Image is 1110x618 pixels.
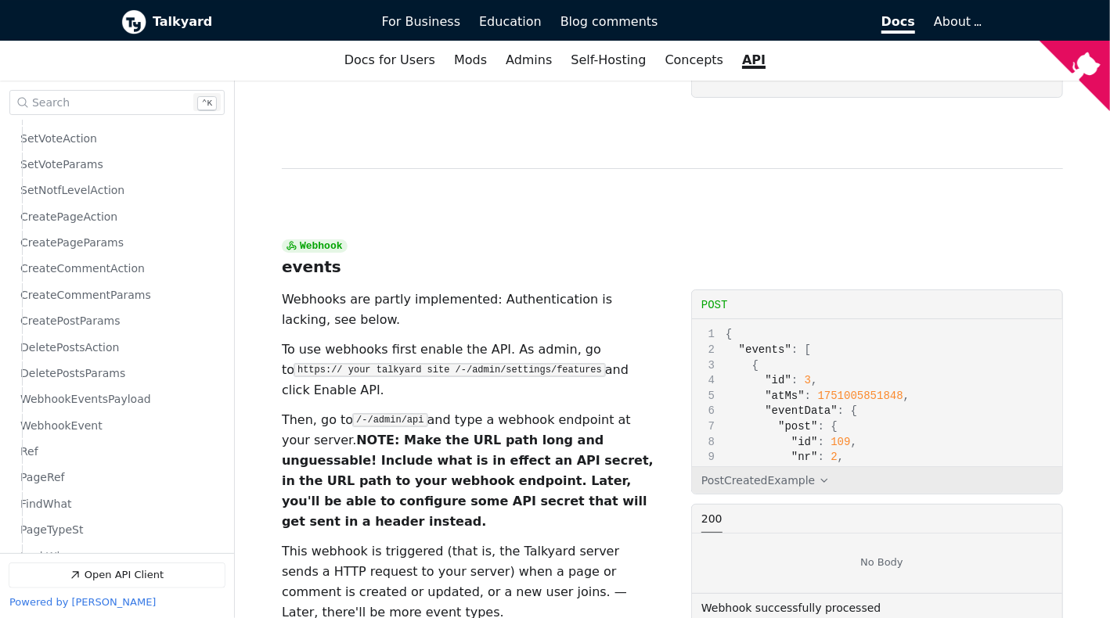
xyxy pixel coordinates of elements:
a: Talkyard logoTalkyard [121,9,360,34]
div: No Body [701,541,1062,585]
span: CreatePageParams [20,235,124,250]
p: Webhooks are partly implemented: Authentication is lacking, see below. [282,289,654,330]
a: Concepts [656,47,733,74]
span: DeletePostsAction [20,340,119,355]
a: CreatePageParams [20,231,218,255]
span: CreateCommentParams [20,288,151,303]
a: CreatePostParams [20,309,218,333]
span: : [838,466,844,479]
span: { [831,420,837,433]
span: "id" [765,374,791,386]
a: FindWhat [20,492,218,516]
a: Education [470,9,551,35]
span: 1751005851848 [817,390,903,402]
span: PageTypeSt [20,523,83,537]
div: Webhook [282,239,348,253]
span: 200 [701,512,723,525]
span: WebhookEvent [20,419,103,433]
span: "atMs" [765,390,804,402]
a: WebhookEvent [20,414,218,438]
span: "nr" [791,451,818,463]
span: 109 [831,436,850,448]
span: post [701,299,728,311]
span: Education [479,14,542,29]
span: , [969,466,975,479]
p: Webhook successfully processed [701,599,881,617]
span: SetNotfLevelAction [20,184,124,199]
span: FindWhat [20,497,71,512]
button: PostCreatedExample [697,472,834,489]
img: Talkyard logo [121,9,146,34]
span: : [817,436,823,448]
span: Blog comments [560,14,658,29]
p: Then, go to and type a webhook endpoint at your server. [282,410,654,532]
a: CreateCommentAction [20,257,218,282]
span: CreateCommentAction [20,262,145,277]
span: SetVoteAction [20,131,97,146]
a: Docs for Users [335,47,445,74]
span: : [817,420,823,433]
span: 3 [805,374,811,386]
a: Admins [496,47,561,74]
a: SetVoteAction [20,127,218,151]
a: CreatePageAction [20,205,218,229]
code: /-/admin/api [353,414,427,426]
a: DeletePostsParams [20,361,218,386]
a: Open API Client [9,563,225,587]
span: "id" [791,436,818,448]
a: DeletePostsAction [20,336,218,360]
a: LookWhere [20,544,218,569]
a: SetNotfLevelAction [20,179,218,203]
span: "refId" [791,466,838,479]
a: Blog comments [551,9,668,35]
a: SetVoteParams [20,153,218,177]
span: PageRef [20,471,65,486]
span: Ref [20,444,38,459]
a: Docs [668,9,925,35]
a: About [934,14,979,29]
span: , [903,390,910,402]
span: : [791,374,798,386]
b: Talkyard [153,12,360,32]
a: PageRef [20,466,218,490]
span: SetVoteParams [20,157,103,172]
span: For Business [382,14,461,29]
kbd: k [197,96,217,111]
span: 2 [831,451,837,463]
span: LookWhere [20,549,81,564]
a: Mods [445,47,496,74]
div: PostCreatedExample [701,474,815,487]
span: { [751,359,758,372]
span: : [838,404,844,417]
p: To use webhooks first enable the API. As admin, go to and click Enable API. [282,340,654,401]
code: https:// your talkyard site /-/admin/settings/features [294,364,605,376]
span: WebhookEventsPayload [20,393,151,408]
span: : [817,451,823,463]
span: DeletePostsParams [20,366,125,381]
span: { [726,328,732,340]
span: : [805,390,811,402]
span: CreatePageAction [20,210,117,225]
a: Ref [20,440,218,464]
span: , [850,436,856,448]
b: : Make the URL path long and unguessable! Include what is in effect an API secret, in the URL pat... [282,433,654,529]
span: ⌃ [202,99,207,109]
a: PageTypeSt [20,518,218,542]
span: "eventData" [765,404,837,417]
a: WebhookEventsPayload [20,388,218,412]
a: API [733,47,775,74]
a: CreateCommentParams [20,283,218,307]
span: Search [32,96,70,109]
span: "post" [778,420,817,433]
a: Self-Hosting [561,47,655,74]
span: , [811,374,817,386]
a: For Business [373,9,470,35]
b: NOTE [282,433,654,529]
span: { [850,404,856,417]
span: "events" [739,343,791,356]
span: "commentOne refId" [850,466,968,479]
span: Docs [881,14,915,34]
span: , [838,451,844,463]
span: : [791,343,798,356]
